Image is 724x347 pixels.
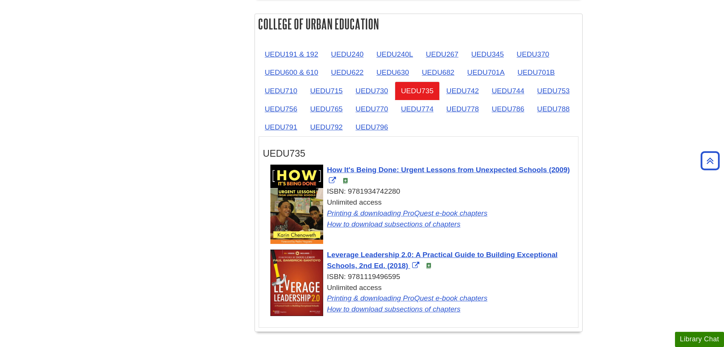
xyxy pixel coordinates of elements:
a: UEDU701A [461,63,511,82]
a: UEDU744 [486,82,530,100]
a: UEDU191 & 192 [259,45,324,63]
a: UEDU715 [304,82,348,100]
a: UEDU770 [350,100,394,118]
a: UEDU710 [259,82,303,100]
a: UEDU240 [325,45,370,63]
a: Link opens in new window [327,294,488,302]
span: Leverage Leadership 2.0: A Practical Guide to Building Exceptional Schools, 2nd Ed. (2018) [327,251,558,270]
img: Cover Art [270,250,323,316]
div: ISBN: 9781119496595 [270,271,574,282]
div: ISBN: 9781934742280 [270,186,574,197]
a: UEDU735 [395,82,439,100]
a: Link opens in new window [327,305,460,313]
a: UEDU267 [420,45,464,63]
a: UEDU622 [325,63,370,82]
button: Library Chat [675,332,724,347]
a: UEDU788 [531,100,575,118]
img: e-Book [342,178,348,184]
a: UEDU774 [395,100,439,118]
a: Link opens in new window [327,209,488,217]
img: e-Book [426,263,432,269]
a: Link opens in new window [327,220,460,228]
a: UEDU753 [531,82,575,100]
img: Cover Art [270,165,323,244]
a: UEDU792 [304,118,348,136]
a: Back to Top [698,156,722,166]
span: How It's Being Done: Urgent Lessons from Unexpected Schools (2009) [327,166,570,174]
a: UEDU786 [486,100,530,118]
a: Link opens in new window [327,166,570,185]
a: UEDU682 [416,63,460,82]
a: Link opens in new window [327,251,558,270]
a: UEDU701B [511,63,561,82]
a: UEDU765 [304,100,348,118]
a: UEDU600 & 610 [259,63,324,82]
a: UEDU742 [440,82,485,100]
h2: College of Urban Education [255,14,582,34]
a: UEDU796 [350,118,394,136]
a: UEDU756 [259,100,303,118]
a: UEDU370 [511,45,555,63]
div: Unlimited access [270,197,574,230]
a: UEDU778 [440,100,485,118]
h3: UEDU735 [263,148,574,159]
a: UEDU630 [370,63,415,82]
a: UEDU730 [350,82,394,100]
a: UEDU345 [465,45,510,63]
a: UEDU240L [370,45,419,63]
a: UEDU791 [259,118,303,136]
div: Unlimited access [270,282,574,315]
